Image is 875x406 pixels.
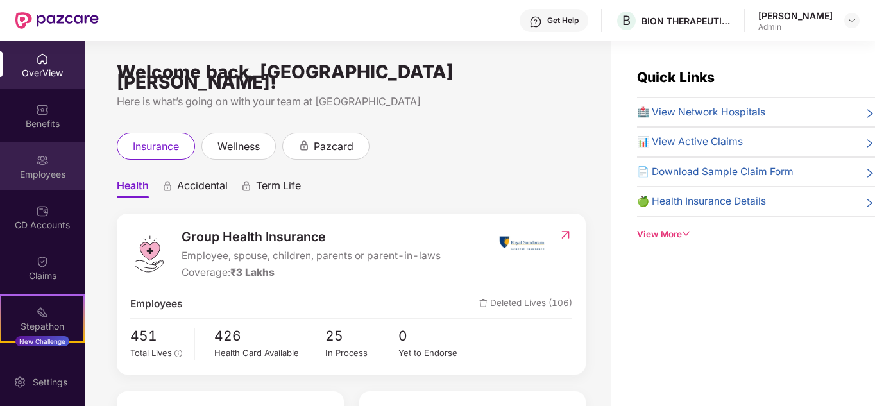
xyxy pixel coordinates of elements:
[182,265,441,280] div: Coverage:
[758,10,833,22] div: [PERSON_NAME]
[637,228,875,241] div: View More
[130,235,169,273] img: logo
[36,306,49,319] img: svg+xml;base64,PHN2ZyB4bWxucz0iaHR0cDovL3d3dy53My5vcmcvMjAwMC9zdmciIHdpZHRoPSIyMSIgaGVpZ2h0PSIyMC...
[230,266,275,278] span: ₹3 Lakhs
[559,228,572,241] img: RedirectIcon
[130,348,172,358] span: Total Lives
[36,357,49,369] img: svg+xml;base64,PHN2ZyBpZD0iRW5kb3JzZW1lbnRzIiB4bWxucz0iaHR0cDovL3d3dy53My5vcmcvMjAwMC9zdmciIHdpZH...
[130,325,185,346] span: 451
[214,325,325,346] span: 426
[182,227,441,247] span: Group Health Insurance
[117,179,149,198] span: Health
[847,15,857,26] img: svg+xml;base64,PHN2ZyBpZD0iRHJvcGRvd24tMzJ4MzIiIHhtbG5zPSJodHRwOi8vd3d3LnczLm9yZy8yMDAwL3N2ZyIgd2...
[865,107,875,120] span: right
[36,103,49,116] img: svg+xml;base64,PHN2ZyBpZD0iQmVuZWZpdHMiIHhtbG5zPSJodHRwOi8vd3d3LnczLm9yZy8yMDAwL3N2ZyIgd2lkdGg9Ij...
[241,180,252,192] div: animation
[36,154,49,167] img: svg+xml;base64,PHN2ZyBpZD0iRW1wbG95ZWVzIiB4bWxucz0iaHR0cDovL3d3dy53My5vcmcvMjAwMC9zdmciIHdpZHRoPS...
[214,346,325,360] div: Health Card Available
[637,134,743,149] span: 📊 View Active Claims
[637,69,715,85] span: Quick Links
[130,296,183,312] span: Employees
[314,139,353,155] span: pazcard
[182,248,441,264] span: Employee, spouse, children, parents or parent-in-laws
[479,299,488,307] img: deleteIcon
[36,205,49,217] img: svg+xml;base64,PHN2ZyBpZD0iQ0RfQWNjb3VudHMiIGRhdGEtbmFtZT0iQ0QgQWNjb3VudHMiIHhtbG5zPSJodHRwOi8vd3...
[637,164,794,180] span: 📄 Download Sample Claim Form
[682,230,691,239] span: down
[217,139,260,155] span: wellness
[325,325,399,346] span: 25
[637,194,766,209] span: 🍏 Health Insurance Details
[529,15,542,28] img: svg+xml;base64,PHN2ZyBpZD0iSGVscC0zMngzMiIgeG1sbnM9Imh0dHA6Ly93d3cudzMub3JnLzIwMDAvc3ZnIiB3aWR0aD...
[36,53,49,65] img: svg+xml;base64,PHN2ZyBpZD0iSG9tZSIgeG1sbnM9Imh0dHA6Ly93d3cudzMub3JnLzIwMDAvc3ZnIiB3aWR0aD0iMjAiIG...
[256,179,301,198] span: Term Life
[1,320,83,333] div: Stepathon
[15,336,69,346] div: New Challenge
[865,167,875,180] span: right
[15,12,99,29] img: New Pazcare Logo
[298,140,310,151] div: animation
[398,346,472,360] div: Yet to Endorse
[498,227,546,259] img: insurerIcon
[622,13,631,28] span: B
[325,346,399,360] div: In Process
[162,180,173,192] div: animation
[865,196,875,209] span: right
[177,179,228,198] span: Accidental
[865,137,875,149] span: right
[758,22,833,32] div: Admin
[36,255,49,268] img: svg+xml;base64,PHN2ZyBpZD0iQ2xhaW0iIHhtbG5zPSJodHRwOi8vd3d3LnczLm9yZy8yMDAwL3N2ZyIgd2lkdGg9IjIwIi...
[174,350,182,357] span: info-circle
[641,15,731,27] div: BION THERAPEUTICS ([GEOGRAPHIC_DATA]) PRIVATE LIMITED
[117,94,586,110] div: Here is what’s going on with your team at [GEOGRAPHIC_DATA]
[479,296,572,312] span: Deleted Lives (106)
[637,105,765,120] span: 🏥 View Network Hospitals
[29,376,71,389] div: Settings
[13,376,26,389] img: svg+xml;base64,PHN2ZyBpZD0iU2V0dGluZy0yMHgyMCIgeG1sbnM9Imh0dHA6Ly93d3cudzMub3JnLzIwMDAvc3ZnIiB3aW...
[133,139,179,155] span: insurance
[398,325,472,346] span: 0
[117,67,586,87] div: Welcome back, [GEOGRAPHIC_DATA][PERSON_NAME]!
[547,15,579,26] div: Get Help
